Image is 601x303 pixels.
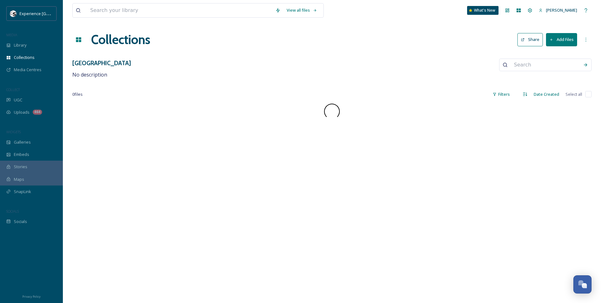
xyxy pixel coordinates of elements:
[6,209,19,214] span: SOCIALS
[517,33,543,46] button: Share
[284,4,320,16] a: View all files
[14,189,31,195] span: SnapLink
[91,30,150,49] a: Collections
[14,54,35,60] span: Collections
[573,275,592,294] button: Open Chat
[14,67,41,73] span: Media Centres
[565,91,582,97] span: Select all
[14,42,26,48] span: Library
[14,139,31,145] span: Galleries
[72,59,131,68] h3: [GEOGRAPHIC_DATA]
[467,6,499,15] a: What's New
[531,88,562,100] div: Date Created
[14,176,24,182] span: Maps
[22,294,41,299] span: Privacy Policy
[22,292,41,300] a: Privacy Policy
[6,129,21,134] span: WIDGETS
[546,7,577,13] span: [PERSON_NAME]
[536,4,580,16] a: [PERSON_NAME]
[72,91,83,97] span: 0 file s
[6,87,20,92] span: COLLECT
[14,97,22,103] span: UGC
[72,71,107,78] span: No description
[19,10,82,16] span: Experience [GEOGRAPHIC_DATA]
[14,109,30,115] span: Uploads
[511,58,580,72] input: Search
[10,10,16,17] img: WSCC%20ES%20Socials%20Icon%20-%20Secondary%20-%20Black.jpg
[489,88,513,100] div: Filters
[14,219,27,225] span: Socials
[87,3,272,17] input: Search your library
[33,110,42,115] div: 464
[546,33,577,46] button: Add Files
[14,164,27,170] span: Stories
[14,151,29,157] span: Embeds
[6,32,17,37] span: MEDIA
